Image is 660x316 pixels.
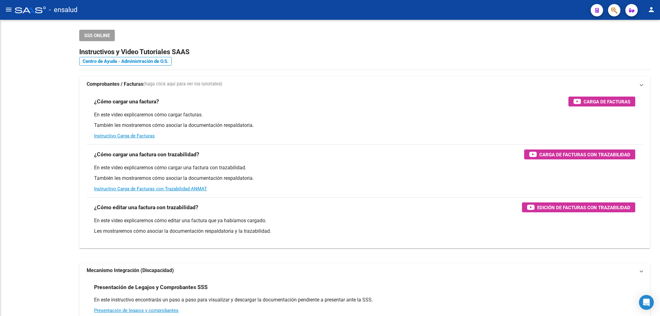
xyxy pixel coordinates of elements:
p: En este video explicaremos cómo cargar facturas. [94,111,635,118]
mat-icon: person [648,6,655,13]
a: Instructivo Carga de Facturas [94,133,155,139]
div: Open Intercom Messenger [639,295,654,310]
p: También les mostraremos cómo asociar la documentación respaldatoria. [94,122,635,129]
mat-icon: menu [5,6,12,13]
h2: Instructivos y Video Tutoriales SAAS [79,46,650,58]
div: Comprobantes / Facturas(haga click aquí para ver los tutoriales) [79,92,650,248]
span: Edición de Facturas con Trazabilidad [537,204,630,211]
h3: ¿Cómo cargar una factura? [94,97,159,106]
span: Carga de Facturas con Trazabilidad [539,151,630,158]
mat-expansion-panel-header: Mecanismo Integración (Discapacidad) [79,263,650,278]
span: Carga de Facturas [584,98,630,106]
span: (haga click aquí para ver los tutoriales) [143,81,222,88]
p: En este video explicaremos cómo editar una factura que ya habíamos cargado. [94,217,635,224]
button: Carga de Facturas con Trazabilidad [524,149,635,159]
strong: Comprobantes / Facturas [87,81,143,88]
button: Carga de Facturas [568,97,635,106]
a: Centro de Ayuda - Administración de O.S. [79,57,172,66]
p: Les mostraremos cómo asociar la documentación respaldatoria y la trazabilidad. [94,228,635,235]
span: SSS ONLINE [84,33,110,38]
a: Instructivo Carga de Facturas con Trazabilidad ANMAT [94,186,207,192]
button: SSS ONLINE [79,30,115,41]
h3: ¿Cómo cargar una factura con trazabilidad? [94,150,199,159]
p: También les mostraremos cómo asociar la documentación respaldatoria. [94,175,635,182]
p: En este video explicaremos cómo cargar una factura con trazabilidad. [94,164,635,171]
a: Presentación de legajos y comprobantes [94,308,179,313]
p: En este instructivo encontrarás un paso a paso para visualizar y descargar la documentación pendi... [94,297,635,303]
strong: Mecanismo Integración (Discapacidad) [87,267,174,274]
h3: ¿Cómo editar una factura con trazabilidad? [94,203,198,212]
button: Edición de Facturas con Trazabilidad [522,202,635,212]
mat-expansion-panel-header: Comprobantes / Facturas(haga click aquí para ver los tutoriales) [79,77,650,92]
h3: Presentación de Legajos y Comprobantes SSS [94,283,208,292]
span: - ensalud [49,3,77,17]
